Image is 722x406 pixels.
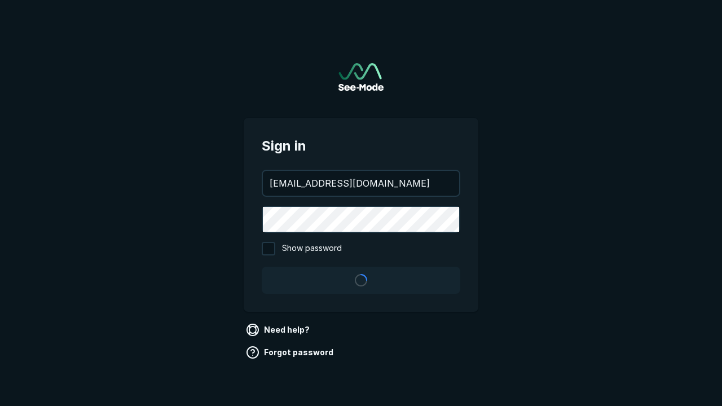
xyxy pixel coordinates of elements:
img: See-Mode Logo [338,63,384,91]
span: Sign in [262,136,460,156]
a: Go to sign in [338,63,384,91]
input: your@email.com [263,171,459,196]
a: Need help? [244,321,314,339]
span: Show password [282,242,342,255]
a: Forgot password [244,343,338,361]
